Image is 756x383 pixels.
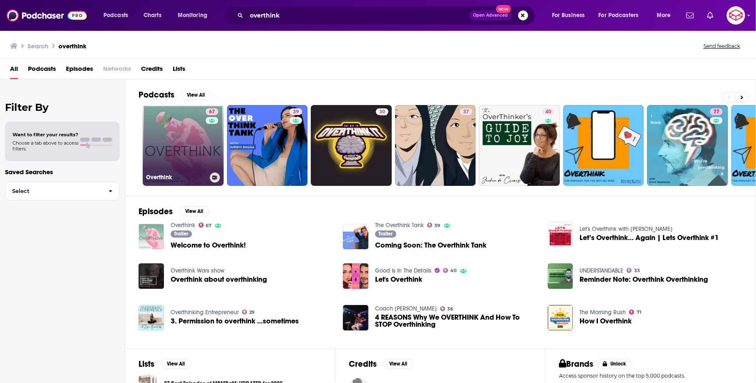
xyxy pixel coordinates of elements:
[174,231,188,236] span: Trailer
[143,105,224,186] a: 67Overthink
[627,268,640,273] a: 33
[375,305,437,312] a: Coach Josh
[13,140,78,152] span: Choose a tab above to access filters.
[479,105,560,186] a: 40
[701,43,743,50] button: Send feedback
[548,305,573,330] img: How I Overthink
[172,9,218,22] button: open menu
[349,359,413,369] a: CreditsView All
[683,8,697,23] a: Show notifications dropdown
[5,182,120,200] button: Select
[139,206,209,217] a: EpisodesView All
[548,263,573,289] img: Reminder Note: Overthink Overthinking
[451,269,457,273] span: 40
[435,224,441,228] span: 39
[651,9,681,22] button: open menu
[206,108,218,115] a: 67
[597,359,633,369] button: Unlock
[343,224,368,249] img: Coming Soon: The Overthink Tank
[559,373,742,379] p: Access sponsor history on the top 5,000 podcasts.
[139,359,191,369] a: ListsView All
[469,10,512,20] button: Open AdvancedNew
[139,90,211,100] a: PodcastsView All
[440,306,454,311] a: 36
[580,318,632,325] span: How I Overthink
[249,310,255,314] span: 29
[580,234,719,241] a: Let’s Overthink… Again | Lets Overthink #1
[552,10,585,21] span: For Business
[10,62,18,79] a: All
[637,310,641,314] span: 71
[139,263,164,289] img: Overthink about overthinking
[293,108,299,116] span: 39
[448,307,454,311] span: 36
[473,13,508,18] span: Open Advanced
[546,9,595,22] button: open menu
[171,309,239,316] a: Overthinking Entrepreneur
[103,10,128,21] span: Podcasts
[542,108,554,115] a: 40
[146,174,207,181] h3: Overthink
[727,6,745,25] span: Logged in as callista
[290,108,302,115] a: 39
[7,8,87,23] img: Podchaser - Follow, Share and Rate Podcasts
[376,108,388,115] a: 30
[375,276,422,283] a: Let's Overthink
[599,10,639,21] span: For Podcasters
[178,10,207,21] span: Monitoring
[28,42,48,50] h3: Search
[375,314,538,328] a: 4 REASONS Why We OVERTHINK And How To STOP Overthinking
[66,62,93,79] a: Episodes
[379,231,393,236] span: Trailer
[593,9,651,22] button: open menu
[171,318,299,325] a: 3. Permission to overthink …sometimes
[375,267,431,274] a: Good Is In The Details
[141,62,163,79] a: Credits
[209,108,215,116] span: 67
[463,108,469,116] span: 37
[28,62,56,79] span: Podcasts
[710,108,723,115] a: 77
[232,6,543,25] div: Search podcasts, credits, & more...
[647,105,728,186] a: 77
[657,10,671,21] span: More
[375,242,486,249] a: Coming Soon: The Overthink Tank
[58,42,86,50] h3: overthink
[139,305,164,330] a: 3. Permission to overthink …sometimes
[138,9,166,22] a: Charts
[139,224,164,249] img: Welcome to Overthink!
[5,188,102,194] span: Select
[98,9,139,22] button: open menu
[171,242,246,249] a: Welcome to Overthink!
[173,62,185,79] a: Lists
[496,5,511,13] span: New
[5,101,120,113] h2: Filter By
[139,359,154,369] h2: Lists
[580,276,708,283] a: Reminder Note: Overthink Overthinking
[379,108,385,116] span: 30
[713,108,719,116] span: 77
[181,90,211,100] button: View All
[103,62,131,79] span: Networks
[443,268,457,273] a: 40
[171,276,267,283] span: Overthink about overthinking
[545,108,551,116] span: 40
[343,263,368,289] img: Let's Overthink
[375,222,424,229] a: The Overthink Tank
[144,10,161,21] span: Charts
[548,222,573,247] img: Let’s Overthink… Again | Lets Overthink #1
[634,269,640,273] span: 33
[727,6,745,25] button: Show profile menu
